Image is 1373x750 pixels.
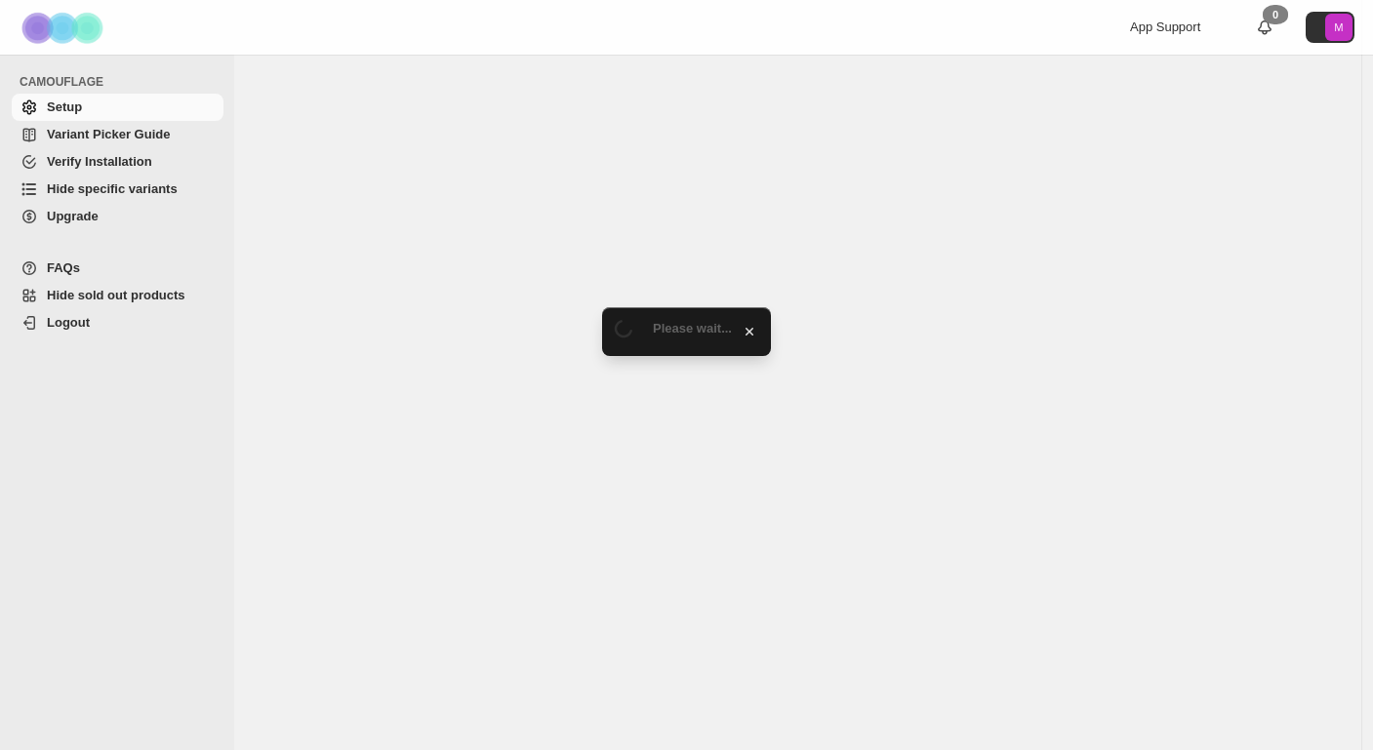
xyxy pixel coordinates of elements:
span: Logout [47,315,90,330]
a: Upgrade [12,203,223,230]
span: Hide specific variants [47,181,178,196]
img: Camouflage [16,1,113,55]
span: Hide sold out products [47,288,185,302]
span: Upgrade [47,209,99,223]
span: Verify Installation [47,154,152,169]
span: CAMOUFLAGE [20,74,224,90]
a: Logout [12,309,223,336]
a: Setup [12,94,223,121]
a: Variant Picker Guide [12,121,223,148]
span: Variant Picker Guide [47,127,170,141]
a: FAQs [12,255,223,282]
a: Hide sold out products [12,282,223,309]
a: Verify Installation [12,148,223,176]
a: 0 [1255,18,1274,37]
button: Avatar with initials M [1306,12,1354,43]
a: Hide specific variants [12,176,223,203]
div: 0 [1263,5,1288,24]
span: Please wait... [653,321,732,336]
span: Setup [47,99,82,114]
text: M [1334,21,1343,33]
span: Avatar with initials M [1325,14,1353,41]
span: FAQs [47,260,80,275]
span: App Support [1130,20,1200,34]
